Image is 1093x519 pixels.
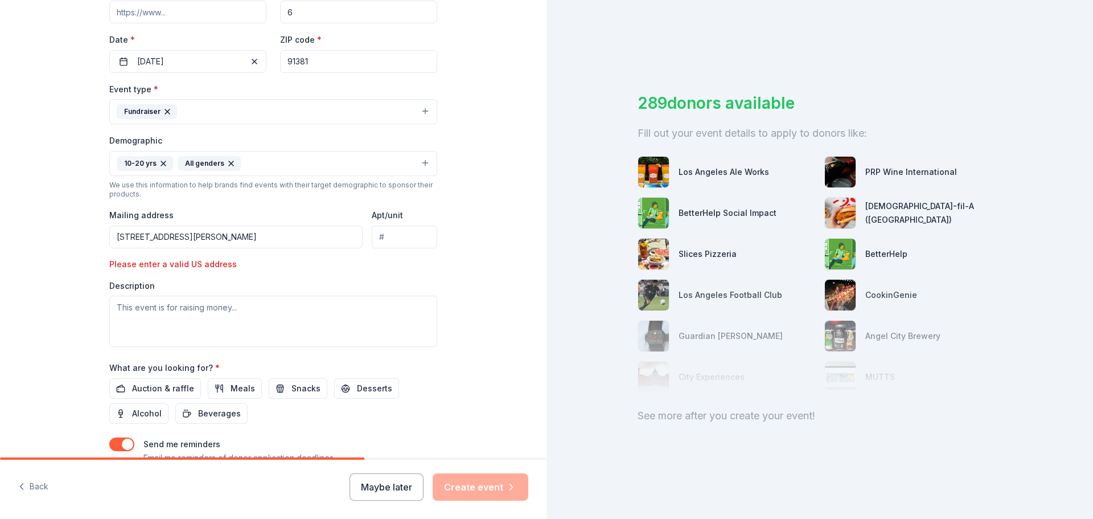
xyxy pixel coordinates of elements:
input: Enter a US address [109,226,363,248]
button: Auction & raffle [109,378,201,399]
span: Beverages [198,407,241,420]
button: Back [18,475,48,499]
div: Fundraiser [117,104,177,119]
img: photo for BetterHelp [825,239,856,269]
div: We use this information to help brands find events with their target demographic to sponsor their... [109,181,437,199]
div: Fill out your event details to apply to donors like: [638,124,1002,142]
span: Auction & raffle [132,382,194,395]
button: Fundraiser [109,99,437,124]
label: Send me reminders [143,439,220,449]
button: [DATE] [109,50,266,73]
button: Desserts [334,378,399,399]
label: Mailing address [109,210,174,221]
label: Apt/unit [372,210,403,221]
button: Maybe later [350,473,424,501]
label: Event type [109,84,158,95]
input: 20 [280,1,437,23]
input: 12345 (U.S. only) [280,50,437,73]
img: photo for PRP Wine International [825,157,856,187]
span: Snacks [291,382,320,395]
img: photo for Slices Pizzeria [638,239,669,269]
button: 10-20 yrsAll genders [109,151,437,176]
div: 289 donors available [638,91,1002,115]
button: Alcohol [109,403,169,424]
div: See more after you create your event! [638,407,1002,425]
span: Meals [231,382,255,395]
span: Desserts [357,382,392,395]
div: All genders [178,156,241,171]
div: BetterHelp Social Impact [679,206,776,220]
div: PRP Wine International [865,165,957,179]
div: [DEMOGRAPHIC_DATA]-fil-A ([GEOGRAPHIC_DATA]) [865,199,1002,227]
label: Description [109,280,155,292]
img: photo for Chick-fil-A (Los Angeles) [825,198,856,228]
img: photo for BetterHelp Social Impact [638,198,669,228]
div: 10-20 yrs [117,156,173,171]
div: Slices Pizzeria [679,247,737,261]
button: Meals [208,378,262,399]
label: What are you looking for? [109,362,220,374]
button: Snacks [269,378,327,399]
div: Please enter a valid US address [109,258,266,271]
div: BetterHelp [865,247,907,261]
label: ZIP code [280,34,322,46]
div: Los Angeles Ale Works [679,165,769,179]
button: Beverages [175,403,248,424]
span: Alcohol [132,407,162,420]
label: Demographic [109,135,162,146]
input: # [372,226,437,248]
p: Email me reminders of donor application deadlines [143,451,334,465]
label: Date [109,34,266,46]
img: photo for Los Angeles Ale Works [638,157,669,187]
input: https://www... [109,1,266,23]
